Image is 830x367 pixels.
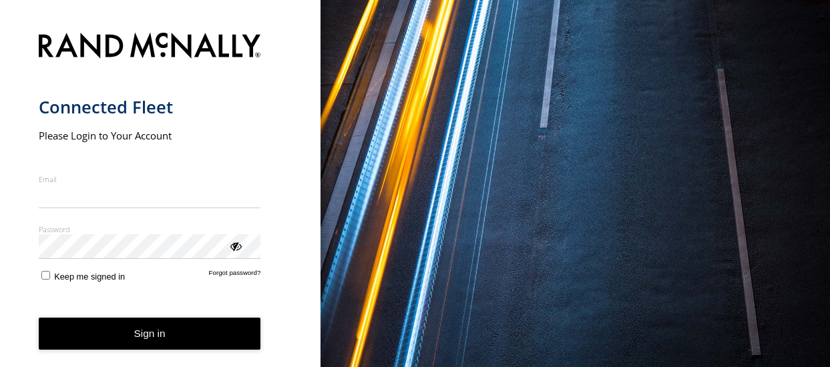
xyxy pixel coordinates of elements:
[39,129,261,142] h2: Please Login to Your Account
[39,30,261,64] img: Rand McNally
[228,239,242,252] div: ViewPassword
[41,271,50,280] input: Keep me signed in
[54,272,125,282] span: Keep me signed in
[39,96,261,118] h1: Connected Fleet
[39,174,261,184] label: Email
[39,224,261,234] label: Password
[209,269,261,282] a: Forgot password?
[39,318,261,350] button: Sign in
